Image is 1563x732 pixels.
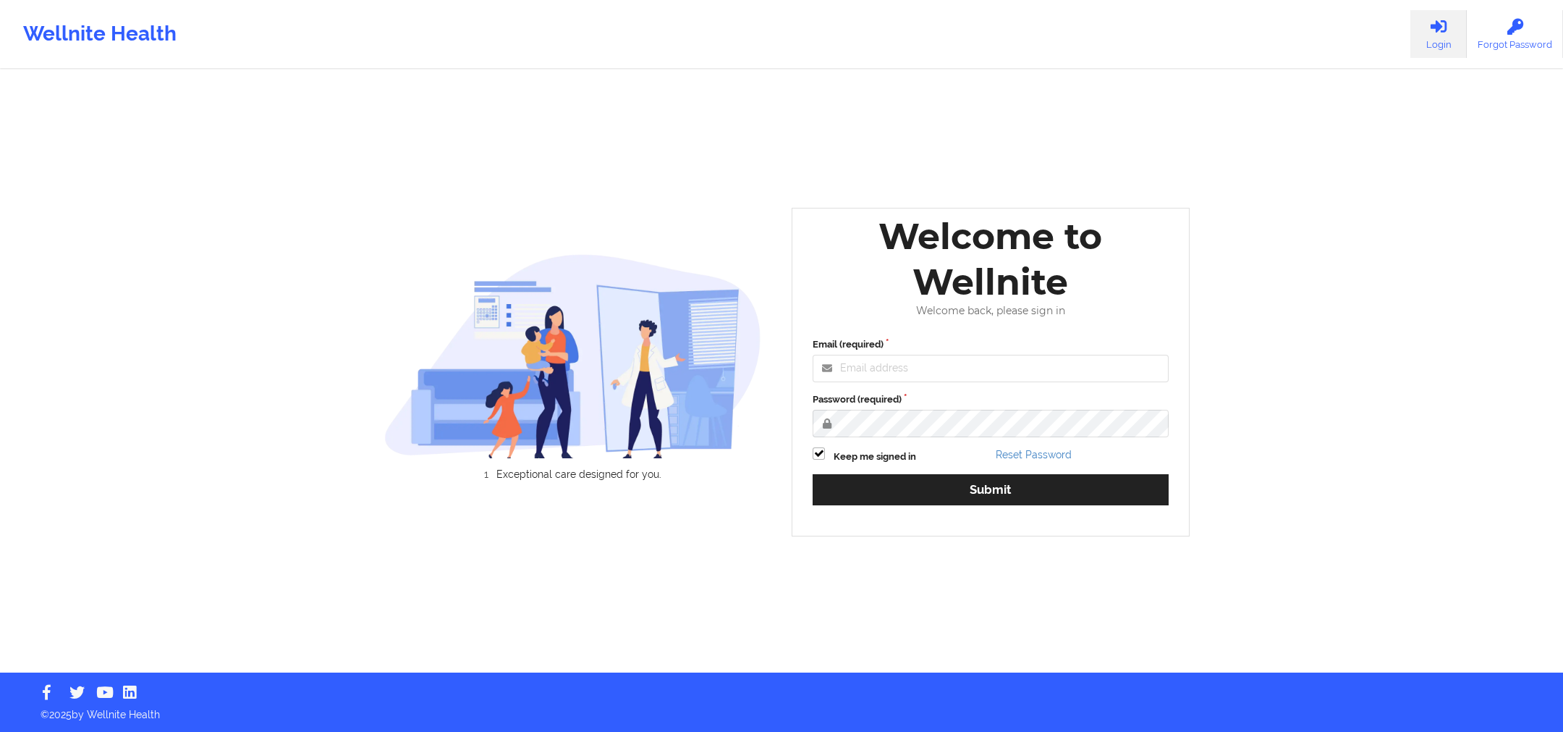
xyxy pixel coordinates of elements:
[996,449,1072,460] a: Reset Password
[802,305,1179,317] div: Welcome back, please sign in
[813,337,1169,352] label: Email (required)
[813,392,1169,407] label: Password (required)
[813,355,1169,382] input: Email address
[397,468,761,480] li: Exceptional care designed for you.
[1467,10,1563,58] a: Forgot Password
[384,253,762,458] img: wellnite-auth-hero_200.c722682e.png
[1410,10,1467,58] a: Login
[802,214,1179,305] div: Welcome to Wellnite
[30,697,1533,722] p: © 2025 by Wellnite Health
[813,474,1169,505] button: Submit
[834,450,916,464] label: Keep me signed in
